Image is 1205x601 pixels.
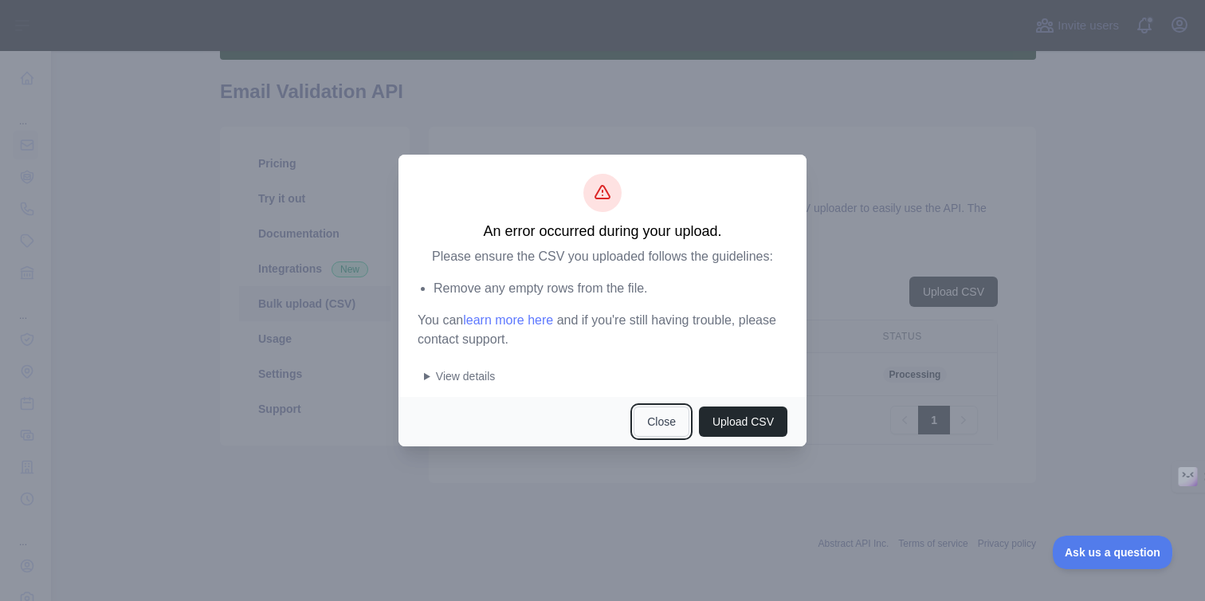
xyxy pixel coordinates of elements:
li: Remove any empty rows from the file. [434,279,787,298]
p: Please ensure the CSV you uploaded follows the guidelines: [418,247,787,266]
h3: An error occurred during your upload. [418,222,787,241]
p: You can and if you're still having trouble, please contact support. [418,311,787,349]
iframe: Toggle Customer Support [1053,536,1173,569]
button: Close [634,407,689,437]
button: Upload CSV [699,407,787,437]
summary: View details [424,368,787,384]
a: learn more here [463,313,553,327]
